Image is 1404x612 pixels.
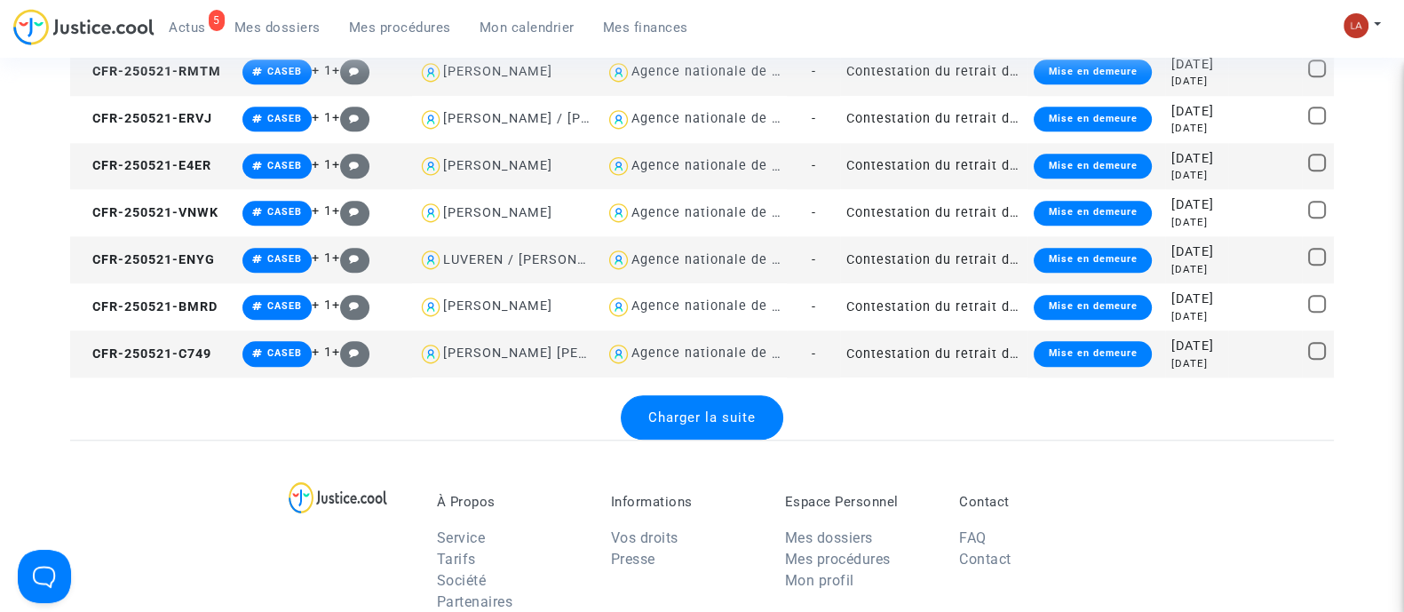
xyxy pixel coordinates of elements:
[267,160,302,171] span: CASEB
[437,593,513,610] a: Partenaires
[1171,290,1222,309] div: [DATE]
[76,205,218,220] span: CFR-250521-VNWK
[443,252,628,267] div: LUVEREN / [PERSON_NAME]
[631,252,827,267] div: Agence nationale de l'habitat
[312,157,332,172] span: + 1
[812,111,816,126] span: -
[840,330,1027,378] td: Contestation du retrait de [PERSON_NAME] par l'ANAH (mandataire)
[289,481,387,513] img: logo-lg.svg
[18,550,71,603] iframe: Help Scout Beacon - Open
[785,572,854,589] a: Mon profil
[1171,309,1222,324] div: [DATE]
[606,60,631,85] img: icon-user.svg
[785,529,873,546] a: Mes dossiers
[209,10,225,31] div: 5
[465,14,589,41] a: Mon calendrier
[1171,356,1222,371] div: [DATE]
[1171,55,1222,75] div: [DATE]
[437,572,487,589] a: Société
[332,298,370,313] span: +
[812,64,816,79] span: -
[418,107,444,132] img: icon-user.svg
[443,158,552,173] div: [PERSON_NAME]
[589,14,702,41] a: Mes finances
[606,247,631,273] img: icon-user.svg
[840,49,1027,96] td: Contestation du retrait de [PERSON_NAME] par l'ANAH (mandataire)
[1171,262,1222,277] div: [DATE]
[648,409,756,425] span: Charger la suite
[959,529,987,546] a: FAQ
[267,66,302,77] span: CASEB
[332,203,370,219] span: +
[1171,195,1222,215] div: [DATE]
[1171,121,1222,136] div: [DATE]
[1344,13,1368,38] img: 3f9b7d9779f7b0ffc2b90d026f0682a9
[812,205,816,220] span: -
[267,206,302,218] span: CASEB
[13,9,155,45] img: jc-logo.svg
[606,200,631,226] img: icon-user.svg
[1171,149,1222,169] div: [DATE]
[606,107,631,132] img: icon-user.svg
[332,345,370,360] span: +
[312,345,332,360] span: + 1
[606,294,631,320] img: icon-user.svg
[234,20,321,36] span: Mes dossiers
[785,494,932,510] p: Espace Personnel
[155,14,220,41] a: 5Actus
[1034,154,1151,179] div: Mise en demeure
[812,346,816,362] span: -
[76,252,215,267] span: CFR-250521-ENYG
[1034,295,1151,320] div: Mise en demeure
[418,294,444,320] img: icon-user.svg
[611,551,655,568] a: Presse
[631,298,827,314] div: Agence nationale de l'habitat
[312,298,332,313] span: + 1
[812,158,816,173] span: -
[418,341,444,367] img: icon-user.svg
[631,205,827,220] div: Agence nationale de l'habitat
[785,551,891,568] a: Mes procédures
[437,529,486,546] a: Service
[959,494,1107,510] p: Contact
[418,200,444,226] img: icon-user.svg
[631,158,827,173] div: Agence nationale de l'habitat
[1034,248,1151,273] div: Mise en demeure
[606,154,631,179] img: icon-user.svg
[312,250,332,266] span: + 1
[812,299,816,314] span: -
[1171,102,1222,122] div: [DATE]
[443,111,677,126] div: [PERSON_NAME] / [PERSON_NAME]
[312,203,332,219] span: + 1
[220,14,335,41] a: Mes dossiers
[959,551,1011,568] a: Contact
[1171,215,1222,230] div: [DATE]
[76,64,221,79] span: CFR-250521-RMTM
[169,20,206,36] span: Actus
[76,158,211,173] span: CFR-250521-E4ER
[443,205,552,220] div: [PERSON_NAME]
[332,250,370,266] span: +
[443,298,552,314] div: [PERSON_NAME]
[267,253,302,265] span: CASEB
[480,20,575,36] span: Mon calendrier
[332,63,370,78] span: +
[267,300,302,312] span: CASEB
[1171,74,1222,89] div: [DATE]
[611,529,678,546] a: Vos droits
[267,113,302,124] span: CASEB
[443,346,666,361] div: [PERSON_NAME] [PERSON_NAME]
[1034,201,1151,226] div: Mise en demeure
[631,64,827,79] div: Agence nationale de l'habitat
[840,189,1027,236] td: Contestation du retrait de [PERSON_NAME] par l'ANAH (mandataire)
[631,346,827,361] div: Agence nationale de l'habitat
[1034,60,1151,84] div: Mise en demeure
[437,494,584,510] p: À Propos
[418,60,444,85] img: icon-user.svg
[1034,341,1151,366] div: Mise en demeure
[335,14,465,41] a: Mes procédures
[418,154,444,179] img: icon-user.svg
[418,247,444,273] img: icon-user.svg
[840,96,1027,143] td: Contestation du retrait de [PERSON_NAME] par l'ANAH (mandataire)
[332,157,370,172] span: +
